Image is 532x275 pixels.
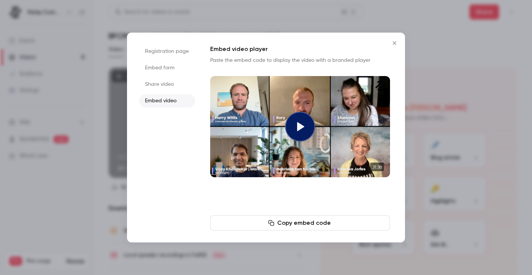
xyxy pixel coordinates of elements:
[210,45,390,54] h1: Embed video player
[139,94,195,108] li: Embed video
[210,57,390,64] p: Paste the embed code to display the video with a branded player
[139,78,195,91] li: Share video
[210,76,390,177] section: Cover
[210,215,390,230] button: Copy embed code
[370,163,384,171] time: 31:38
[387,36,402,51] button: Close
[285,112,315,142] button: Play video
[139,45,195,58] li: Registration page
[139,61,195,75] li: Embed form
